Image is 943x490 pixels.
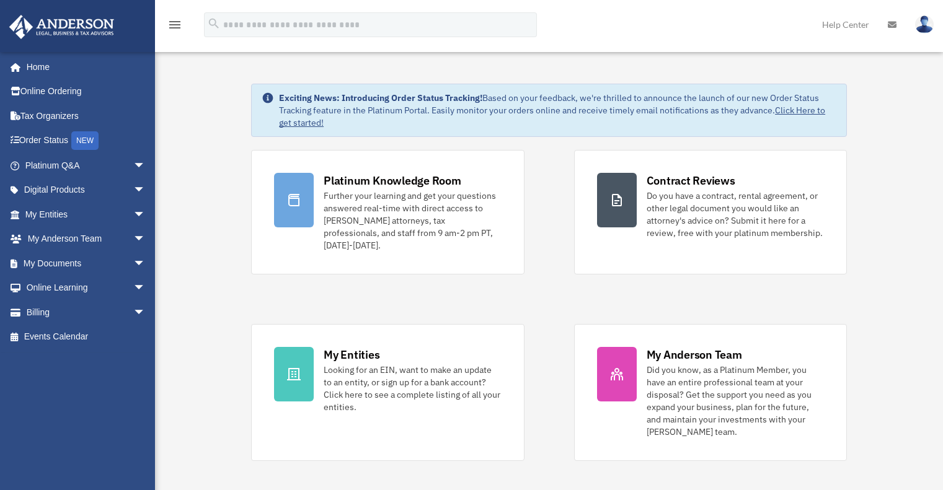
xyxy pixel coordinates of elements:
div: Contract Reviews [647,173,735,188]
a: Platinum Q&Aarrow_drop_down [9,153,164,178]
a: Contract Reviews Do you have a contract, rental agreement, or other legal document you would like... [574,150,847,274]
a: menu [167,22,182,32]
span: arrow_drop_down [133,178,158,203]
a: My Documentsarrow_drop_down [9,251,164,276]
a: My Entities Looking for an EIN, want to make an update to an entity, or sign up for a bank accoun... [251,324,524,461]
a: Online Ordering [9,79,164,104]
a: Platinum Knowledge Room Further your learning and get your questions answered real-time with dire... [251,150,524,274]
span: arrow_drop_down [133,300,158,325]
span: arrow_drop_down [133,202,158,227]
div: My Anderson Team [647,347,742,362]
a: Click Here to get started! [279,105,825,128]
img: User Pic [915,15,934,33]
a: My Entitiesarrow_drop_down [9,202,164,227]
a: Online Learningarrow_drop_down [9,276,164,300]
a: Events Calendar [9,325,164,349]
strong: Exciting News: Introducing Order Status Tracking! [279,92,482,103]
div: Further your learning and get your questions answered real-time with direct access to [PERSON_NAM... [324,190,501,252]
span: arrow_drop_down [133,227,158,252]
div: My Entities [324,347,379,362]
div: Did you know, as a Platinum Member, you have an entire professional team at your disposal? Get th... [647,364,824,438]
div: Platinum Knowledge Room [324,173,461,188]
div: Looking for an EIN, want to make an update to an entity, or sign up for a bank account? Click her... [324,364,501,413]
div: Do you have a contract, rental agreement, or other legal document you would like an attorney's ad... [647,190,824,239]
a: Home [9,55,158,79]
a: My Anderson Team Did you know, as a Platinum Member, you have an entire professional team at your... [574,324,847,461]
i: search [207,17,221,30]
img: Anderson Advisors Platinum Portal [6,15,118,39]
a: Digital Productsarrow_drop_down [9,178,164,203]
a: My Anderson Teamarrow_drop_down [9,227,164,252]
span: arrow_drop_down [133,153,158,178]
span: arrow_drop_down [133,276,158,301]
span: arrow_drop_down [133,251,158,276]
i: menu [167,17,182,32]
a: Tax Organizers [9,103,164,128]
div: NEW [71,131,99,150]
div: Based on your feedback, we're thrilled to announce the launch of our new Order Status Tracking fe... [279,92,836,129]
a: Order StatusNEW [9,128,164,154]
a: Billingarrow_drop_down [9,300,164,325]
